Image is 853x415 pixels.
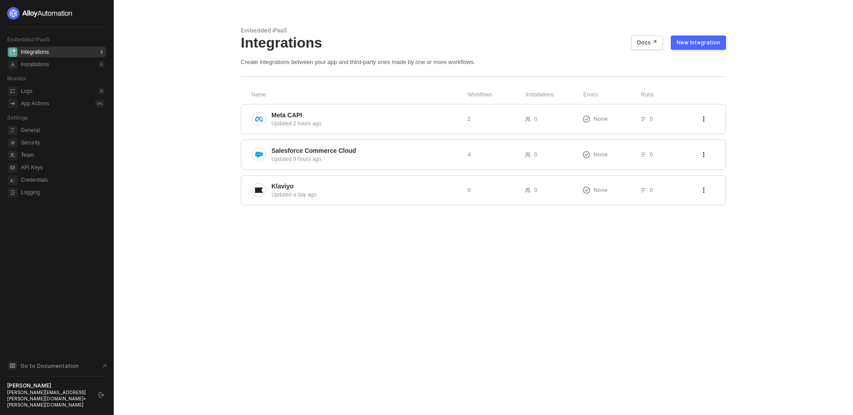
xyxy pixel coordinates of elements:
[271,191,460,199] div: Updated a day ago
[8,48,17,57] span: integrations
[21,150,104,160] span: Team
[594,115,608,123] span: None
[20,362,79,370] span: Go to Documentation
[467,186,471,194] span: 0
[641,152,646,157] span: icon-list
[637,39,657,46] div: Docs ↗
[241,34,726,51] div: Integrations
[650,151,653,158] span: 0
[95,100,104,107] div: 0 %
[8,99,17,108] span: icon-app-actions
[21,162,104,173] span: API Keys
[677,39,720,46] div: New Integration
[21,137,104,148] span: Security
[7,382,91,389] div: [PERSON_NAME]
[255,115,263,123] img: integration-icon
[251,91,468,99] div: Name
[671,36,726,50] button: New Integration
[641,188,646,193] span: icon-list
[534,151,538,158] span: 0
[7,7,73,20] img: logo
[21,100,49,108] div: App Actions
[21,125,104,136] span: General
[8,163,17,172] span: api-key
[701,116,706,122] span: icon-threedots
[271,111,302,120] span: Meta CAPI
[7,7,106,20] a: logo
[21,187,104,198] span: Logging
[21,175,104,185] span: Credentials
[99,61,104,68] div: 0
[7,360,107,371] a: Knowledge Base
[583,187,590,194] span: icon-exclamation
[21,48,49,56] div: Integrations
[21,61,49,68] div: Installations
[594,151,608,158] span: None
[271,182,294,191] span: Klaviyo
[8,87,17,96] span: icon-logs
[8,176,17,185] span: credentials
[631,36,663,50] button: Docs ↗
[583,116,590,123] span: icon-exclamation
[583,151,590,158] span: icon-exclamation
[255,186,263,194] img: integration-icon
[467,115,470,123] span: 2
[534,115,538,123] span: 0
[8,138,17,148] span: security
[594,186,608,194] span: None
[100,362,109,371] span: document-arrow
[583,91,641,99] div: Errors
[525,188,530,193] span: icon-users
[99,392,104,398] span: logout
[7,389,91,408] div: [PERSON_NAME][EMAIL_ADDRESS][PERSON_NAME][DOMAIN_NAME] • [PERSON_NAME][DOMAIN_NAME]
[467,151,471,158] span: 4
[8,60,17,69] span: installations
[641,91,702,99] div: Runs
[7,36,50,43] span: Embedded iPaaS
[7,75,27,82] span: Monitor
[8,126,17,135] span: general
[271,120,460,128] div: Updated 2 hours ago
[271,146,356,155] span: Salesforce Commerce Cloud
[241,27,726,34] div: Embedded iPaaS
[99,48,104,56] div: 3
[8,151,17,160] span: team
[526,91,583,99] div: Installations
[99,88,104,95] div: 0
[468,91,526,99] div: Workflows
[241,58,726,66] div: Create integrations between your app and third-party ones made by one or more workflows.
[701,152,706,157] span: icon-threedots
[701,188,706,193] span: icon-threedots
[21,88,32,95] div: Logs
[641,116,646,122] span: icon-list
[650,186,653,194] span: 0
[8,188,17,197] span: logging
[7,114,28,121] span: Settings
[525,116,530,122] span: icon-users
[8,361,17,370] span: documentation
[255,151,263,159] img: integration-icon
[650,115,653,123] span: 0
[271,155,460,163] div: Updated 9 hours ago
[525,152,530,157] span: icon-users
[534,186,538,194] span: 0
